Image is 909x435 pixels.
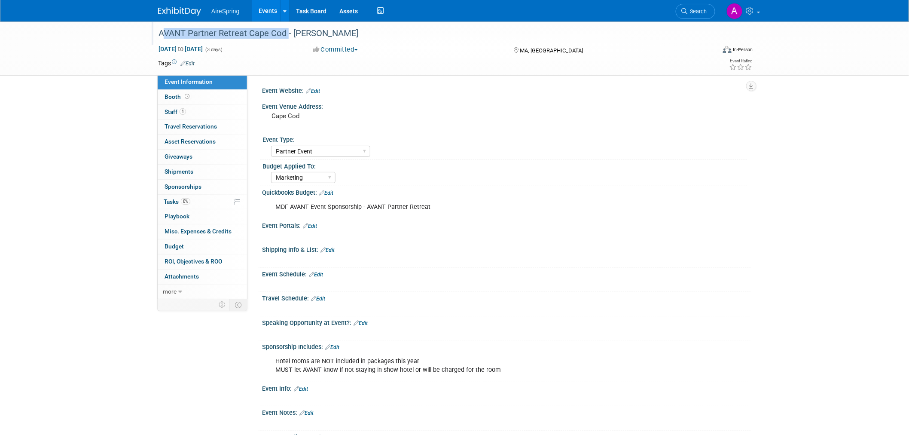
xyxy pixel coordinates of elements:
div: Budget Applied To: [262,160,747,171]
div: Event Rating [729,59,753,63]
a: more [158,285,247,299]
div: Event Schedule: [262,268,751,279]
a: Giveaways [158,150,247,164]
a: Budget [158,239,247,254]
a: Asset Reservations [158,135,247,149]
span: Asset Reservations [165,138,216,145]
span: Giveaways [165,153,192,160]
a: Edit [299,410,314,416]
span: Travel Reservations [165,123,217,130]
span: Tasks [164,198,190,205]
div: Quickbooks Budget: [262,186,751,197]
a: Staff1 [158,105,247,119]
a: Edit [320,247,335,253]
span: Budget [165,243,184,250]
span: more [163,288,177,295]
span: (3 days) [204,47,223,52]
span: Booth [165,93,191,100]
span: 0% [181,198,190,205]
span: Event Information [165,78,213,85]
span: Misc. Expenses & Credits [165,228,232,235]
div: Event Type: [262,133,747,144]
a: Edit [319,190,333,196]
a: Travel Reservations [158,119,247,134]
div: Event Notes: [262,406,751,417]
a: Misc. Expenses & Credits [158,224,247,239]
a: Edit [325,344,339,350]
button: Committed [310,45,361,54]
span: [DATE] [DATE] [158,45,203,53]
span: MA, [GEOGRAPHIC_DATA] [520,47,583,54]
div: Shipping Info & List: [262,243,751,254]
a: Event Information [158,75,247,89]
td: Toggle Event Tabs [230,299,247,310]
a: Edit [309,272,323,278]
span: Booth not reserved yet [183,93,191,100]
div: AVANT Partner Retreat Cape Cod - [PERSON_NAME] [156,26,702,41]
span: AireSpring [211,8,239,15]
span: Sponsorships [165,183,201,190]
a: Shipments [158,165,247,179]
div: Event Website: [262,84,751,95]
a: Playbook [158,209,247,224]
div: In-Person [733,46,753,53]
a: Tasks0% [158,195,247,209]
span: Playbook [165,213,189,220]
div: Sponsorship Includes: [262,340,751,352]
img: Format-Inperson.png [723,46,732,53]
div: Hotel rooms are NOT included in packages this year MUST let AVANT know if not staying in show hot... [269,353,656,379]
div: Event Info: [262,382,751,393]
pre: Cape Cod [271,112,456,120]
img: Aila Ortiaga [726,3,743,19]
div: Travel Schedule: [262,292,751,303]
a: Sponsorships [158,180,247,194]
a: Edit [354,320,368,326]
div: Event Format [665,45,753,58]
span: Staff [165,108,186,115]
span: 1 [180,108,186,115]
span: Attachments [165,273,199,280]
a: Edit [311,296,325,302]
a: Edit [303,223,317,229]
img: ExhibitDay [158,7,201,16]
a: Edit [180,61,195,67]
div: MDF AVANT Event Sponsorship - AVANT Partner Retreat [269,199,656,216]
a: Edit [306,88,320,94]
td: Tags [158,59,195,67]
span: to [177,46,185,52]
span: ROI, Objectives & ROO [165,258,222,265]
span: Search [687,8,707,15]
div: Event Portals: [262,219,751,230]
div: Event Venue Address: [262,100,751,111]
div: Speaking Opportunity at Event?: [262,316,751,328]
a: Booth [158,90,247,104]
a: Edit [294,386,308,392]
a: Search [676,4,715,19]
td: Personalize Event Tab Strip [215,299,230,310]
a: ROI, Objectives & ROO [158,254,247,269]
span: Shipments [165,168,193,175]
a: Attachments [158,270,247,284]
